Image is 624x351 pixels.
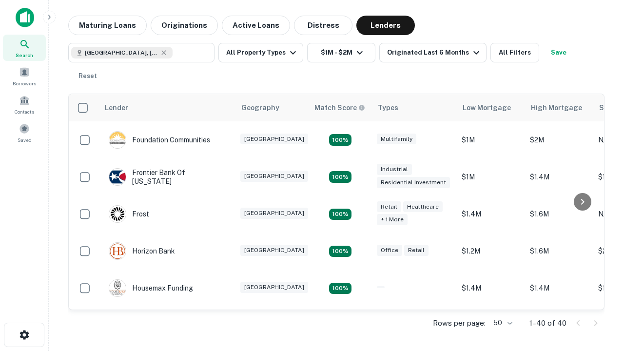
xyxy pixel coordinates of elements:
[3,63,46,89] a: Borrowers
[457,270,525,307] td: $1.4M
[241,102,279,114] div: Geography
[3,119,46,146] a: Saved
[463,102,511,114] div: Low Mortgage
[105,102,128,114] div: Lender
[235,94,309,121] th: Geography
[109,169,126,185] img: picture
[240,134,308,145] div: [GEOGRAPHIC_DATA]
[525,94,593,121] th: High Mortgage
[109,242,175,260] div: Horizon Bank
[403,201,443,213] div: Healthcare
[3,35,46,61] a: Search
[85,48,158,57] span: [GEOGRAPHIC_DATA], [GEOGRAPHIC_DATA], [GEOGRAPHIC_DATA]
[525,307,593,344] td: $1.6M
[109,206,126,222] img: picture
[372,94,457,121] th: Types
[525,233,593,270] td: $1.6M
[218,43,303,62] button: All Property Types
[314,102,365,113] div: Capitalize uses an advanced AI algorithm to match your search with the best lender. The match sco...
[109,243,126,259] img: picture
[307,43,375,62] button: $1M - $2M
[329,246,351,257] div: Matching Properties: 4, hasApolloMatch: undefined
[294,16,352,35] button: Distress
[457,121,525,158] td: $1M
[377,134,416,145] div: Multifamily
[329,171,351,183] div: Matching Properties: 4, hasApolloMatch: undefined
[529,317,566,329] p: 1–40 of 40
[525,158,593,195] td: $1.4M
[3,91,46,117] a: Contacts
[457,233,525,270] td: $1.2M
[314,102,363,113] h6: Match Score
[109,280,126,296] img: picture
[377,214,408,225] div: + 1 more
[404,245,429,256] div: Retail
[329,209,351,220] div: Matching Properties: 4, hasApolloMatch: undefined
[222,16,290,35] button: Active Loans
[240,208,308,219] div: [GEOGRAPHIC_DATA]
[240,282,308,293] div: [GEOGRAPHIC_DATA]
[378,102,398,114] div: Types
[377,201,401,213] div: Retail
[543,43,574,62] button: Save your search to get updates of matches that match your search criteria.
[309,94,372,121] th: Capitalize uses an advanced AI algorithm to match your search with the best lender. The match sco...
[109,168,226,186] div: Frontier Bank Of [US_STATE]
[16,8,34,27] img: capitalize-icon.png
[329,134,351,146] div: Matching Properties: 4, hasApolloMatch: undefined
[525,121,593,158] td: $2M
[329,283,351,294] div: Matching Properties: 4, hasApolloMatch: undefined
[457,307,525,344] td: $1.4M
[377,177,450,188] div: Residential Investment
[377,245,402,256] div: Office
[457,94,525,121] th: Low Mortgage
[356,16,415,35] button: Lenders
[433,317,486,329] p: Rows per page:
[68,16,147,35] button: Maturing Loans
[387,47,482,58] div: Originated Last 6 Months
[525,195,593,233] td: $1.6M
[13,79,36,87] span: Borrowers
[72,66,103,86] button: Reset
[151,16,218,35] button: Originations
[18,136,32,144] span: Saved
[489,316,514,330] div: 50
[531,102,582,114] div: High Mortgage
[109,279,193,297] div: Housemax Funding
[490,43,539,62] button: All Filters
[16,51,33,59] span: Search
[457,158,525,195] td: $1M
[109,132,126,148] img: picture
[99,94,235,121] th: Lender
[109,131,210,149] div: Foundation Communities
[109,205,149,223] div: Frost
[575,273,624,320] iframe: Chat Widget
[240,171,308,182] div: [GEOGRAPHIC_DATA]
[525,270,593,307] td: $1.4M
[240,245,308,256] div: [GEOGRAPHIC_DATA]
[457,195,525,233] td: $1.4M
[379,43,487,62] button: Originated Last 6 Months
[377,164,412,175] div: Industrial
[15,108,34,116] span: Contacts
